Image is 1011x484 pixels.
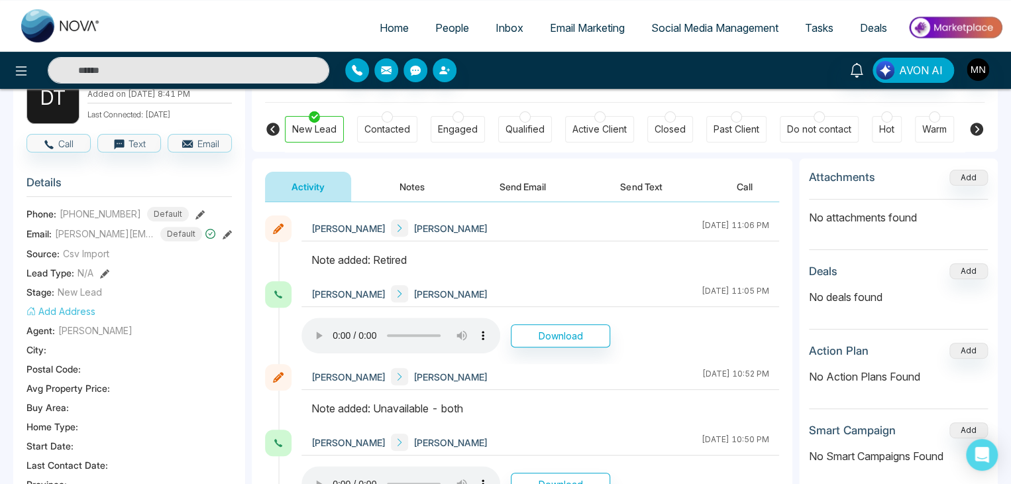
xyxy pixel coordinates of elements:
[907,13,1003,42] img: Market-place.gif
[373,172,451,202] button: Notes
[702,434,769,451] div: [DATE] 10:50 PM
[702,368,769,385] div: [DATE] 10:52 PM
[572,123,627,136] div: Active Client
[27,458,108,472] span: Last Contact Date :
[435,21,469,34] span: People
[27,285,54,299] span: Stage:
[922,123,947,136] div: Warm
[949,171,988,182] span: Add
[27,266,74,280] span: Lead Type:
[847,15,900,40] a: Deals
[27,324,55,337] span: Agent:
[809,289,988,305] p: No deals found
[366,15,422,40] a: Home
[27,400,69,414] span: Buy Area :
[949,263,988,279] button: Add
[809,369,988,385] p: No Action Plans Found
[27,134,91,152] button: Call
[87,106,232,121] p: Last Connected: [DATE]
[160,227,202,241] span: Default
[87,88,232,100] p: Added on [DATE] 8:41 PM
[655,123,686,136] div: Closed
[27,439,74,453] span: Start Date :
[55,227,154,241] span: [PERSON_NAME][EMAIL_ADDRESS][PERSON_NAME][PERSON_NAME][DOMAIN_NAME]
[638,15,792,40] a: Social Media Management
[27,420,78,434] span: Home Type :
[422,15,482,40] a: People
[364,123,410,136] div: Contacted
[311,221,386,235] span: [PERSON_NAME]
[876,61,894,80] img: Lead Flow
[27,381,110,395] span: Avg Property Price :
[879,123,894,136] div: Hot
[873,58,954,83] button: AVON AI
[537,15,638,40] a: Email Marketing
[292,123,337,136] div: New Lead
[860,21,887,34] span: Deals
[438,123,478,136] div: Engaged
[27,176,232,196] h3: Details
[809,344,869,357] h3: Action Plan
[413,287,488,301] span: [PERSON_NAME]
[710,172,779,202] button: Call
[511,324,610,347] button: Download
[413,370,488,384] span: [PERSON_NAME]
[809,265,837,278] h3: Deals
[27,247,60,261] span: Source:
[966,439,998,471] div: Open Intercom Messenger
[949,170,988,186] button: Add
[168,134,232,152] button: Email
[265,172,351,202] button: Activity
[311,287,386,301] span: [PERSON_NAME]
[147,207,189,221] span: Default
[473,172,572,202] button: Send Email
[27,71,80,124] div: D T
[651,21,778,34] span: Social Media Management
[809,170,875,184] h3: Attachments
[792,15,847,40] a: Tasks
[496,21,523,34] span: Inbox
[714,123,759,136] div: Past Client
[27,207,56,221] span: Phone:
[27,304,95,318] button: Add Address
[809,200,988,225] p: No attachments found
[899,62,943,78] span: AVON AI
[27,343,46,357] span: City :
[413,221,488,235] span: [PERSON_NAME]
[594,172,688,202] button: Send Text
[787,123,851,136] div: Do not contact
[809,448,988,464] p: No Smart Campaigns Found
[949,422,988,438] button: Add
[949,343,988,359] button: Add
[505,123,545,136] div: Qualified
[27,227,52,241] span: Email:
[311,370,386,384] span: [PERSON_NAME]
[702,219,769,237] div: [DATE] 11:06 PM
[702,285,769,302] div: [DATE] 11:05 PM
[967,58,989,81] img: User Avatar
[97,134,162,152] button: Text
[21,9,101,42] img: Nova CRM Logo
[63,247,109,261] span: Csv Import
[27,362,81,376] span: Postal Code :
[60,207,141,221] span: [PHONE_NUMBER]
[482,15,537,40] a: Inbox
[809,424,896,437] h3: Smart Campaign
[311,436,386,450] span: [PERSON_NAME]
[550,21,625,34] span: Email Marketing
[413,436,488,450] span: [PERSON_NAME]
[58,285,102,299] span: New Lead
[58,324,133,337] span: [PERSON_NAME]
[805,21,833,34] span: Tasks
[380,21,409,34] span: Home
[78,266,93,280] span: N/A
